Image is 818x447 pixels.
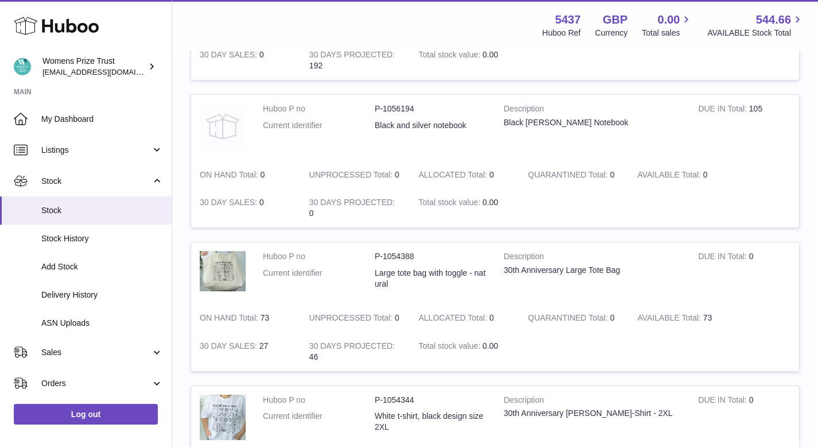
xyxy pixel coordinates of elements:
img: product image [200,251,246,291]
strong: QUARANTINED Total [528,313,610,325]
span: 0.00 [658,12,680,28]
strong: Total stock value [418,198,482,210]
a: 0.00 Total sales [642,12,693,38]
td: 0 [301,188,410,228]
td: 73 [191,304,301,332]
dt: Huboo P no [263,395,375,406]
strong: 5437 [555,12,581,28]
div: Huboo Ref [542,28,581,38]
strong: Description [504,103,681,117]
strong: Description [504,251,681,265]
span: Stock History [41,233,163,244]
strong: DUE IN Total [698,395,749,407]
strong: DUE IN Total [698,104,749,116]
strong: 30 DAYS PROJECTED [309,198,395,210]
div: Currency [595,28,628,38]
strong: ON HAND Total [200,313,261,325]
a: Log out [14,404,158,425]
img: product image [200,395,246,441]
strong: Description [504,395,681,409]
strong: 30 DAY SALES [200,50,259,62]
span: Orders [41,378,151,389]
strong: 30 DAY SALES [200,341,259,353]
strong: Total stock value [418,50,482,62]
img: product image [200,103,246,149]
span: Add Stock [41,261,163,272]
dt: Current identifier [263,411,375,433]
div: Black [PERSON_NAME] Notebook [504,117,681,128]
div: 30th Anniversary [PERSON_NAME]-Shirt - 2XL [504,408,681,419]
span: Stock [41,205,163,216]
dd: White t-shirt, black design size 2XL [375,411,487,433]
span: [EMAIL_ADDRESS][DOMAIN_NAME] [42,67,169,76]
div: 30th Anniversary Large Tote Bag [504,265,681,276]
img: info@womensprizeforfiction.co.uk [14,58,31,75]
span: 0.00 [483,198,498,207]
span: Total sales [642,28,693,38]
span: Listings [41,145,151,156]
strong: 30 DAY SALES [200,198,259,210]
span: Delivery History [41,290,163,300]
td: 0 [689,242,799,304]
strong: AVAILABLE Total [637,170,703,182]
td: 0 [410,161,520,189]
td: 0 [191,161,301,189]
td: 0 [301,304,410,332]
strong: AVAILABLE Total [637,313,703,325]
strong: UNPROCESSED Total [309,313,395,325]
td: 0 [191,41,301,80]
strong: UNPROCESSED Total [309,170,395,182]
strong: Total stock value [418,341,482,353]
strong: ON HAND Total [200,170,261,182]
dd: Large tote bag with toggle - natural [375,268,487,290]
span: 0 [610,170,615,179]
strong: ALLOCATED Total [418,170,489,182]
td: 192 [301,41,410,80]
td: 73 [629,304,738,332]
span: ASN Uploads [41,318,163,329]
dt: Current identifier [263,268,375,290]
td: 0 [191,188,301,228]
td: 27 [191,332,301,371]
strong: 30 DAYS PROJECTED [309,50,395,62]
dd: P-1054388 [375,251,487,262]
td: 0 [629,161,738,189]
dd: P-1056194 [375,103,487,114]
dt: Huboo P no [263,103,375,114]
span: My Dashboard [41,114,163,125]
td: 0 [301,161,410,189]
dd: P-1054344 [375,395,487,406]
span: Sales [41,347,151,358]
span: 0 [610,313,615,322]
td: 105 [689,95,799,161]
dt: Huboo P no [263,251,375,262]
strong: 30 DAYS PROJECTED [309,341,395,353]
strong: ALLOCATED Total [418,313,489,325]
strong: QUARANTINED Total [528,170,610,182]
strong: DUE IN Total [698,252,749,264]
span: 0.00 [483,341,498,350]
strong: GBP [603,12,627,28]
span: AVAILABLE Stock Total [707,28,804,38]
div: Womens Prize Trust [42,56,146,78]
td: 0 [410,304,520,332]
dd: Black and silver notebook [375,120,487,131]
dt: Current identifier [263,120,375,131]
span: Stock [41,176,151,187]
span: 544.66 [756,12,791,28]
a: 544.66 AVAILABLE Stock Total [707,12,804,38]
span: 0.00 [483,50,498,59]
td: 46 [301,332,410,371]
